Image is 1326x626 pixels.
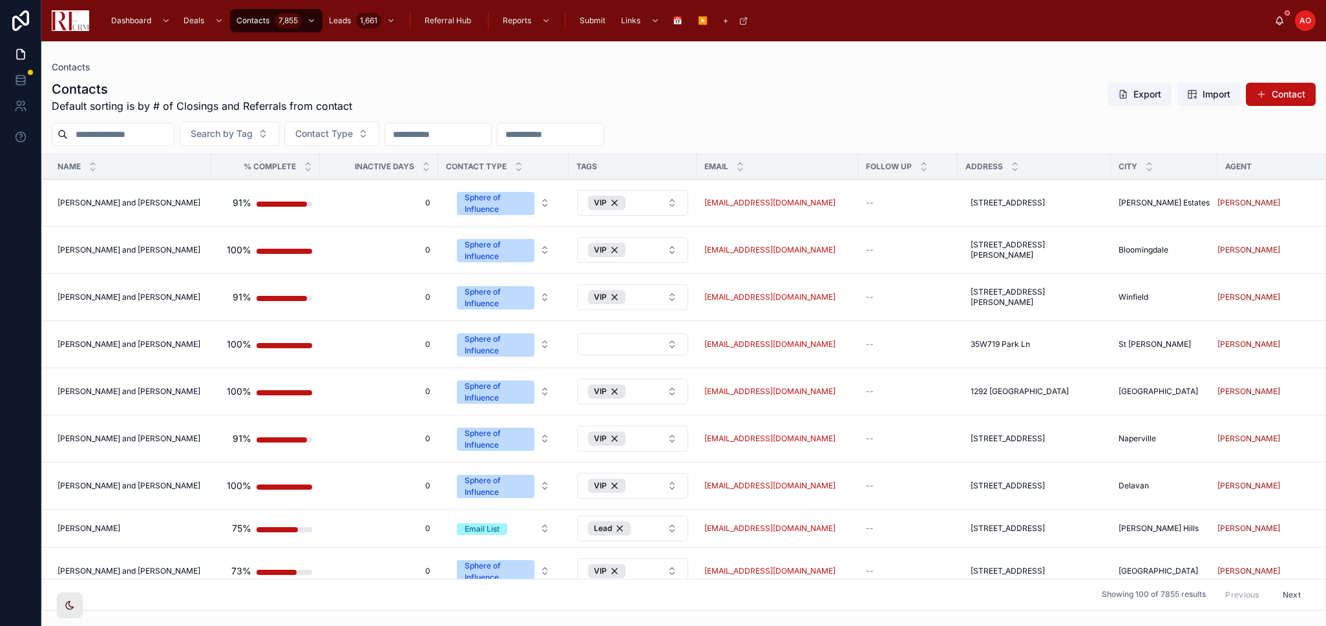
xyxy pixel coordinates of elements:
[58,523,120,534] span: [PERSON_NAME]
[866,162,912,172] span: Follow Up
[447,517,560,540] button: Select Button
[447,468,560,503] button: Select Button
[58,566,200,576] span: [PERSON_NAME] and [PERSON_NAME]
[1300,16,1311,26] span: AO
[1102,590,1206,600] span: Showing 100 of 7855 results
[1119,566,1210,576] a: [GEOGRAPHIC_DATA]
[52,98,352,114] span: Default sorting is by # of Closings and Referrals from contact
[1119,433,1156,444] span: Naperville
[58,481,204,491] a: [PERSON_NAME] and [PERSON_NAME]
[233,284,251,310] div: 91%
[191,127,253,140] span: Search by Tag
[704,523,850,534] a: [EMAIL_ADDRESS][DOMAIN_NAME]
[1217,245,1325,255] a: [PERSON_NAME]
[446,553,561,589] a: Select Button
[446,185,561,221] a: Select Button
[965,162,1003,172] span: Address
[594,566,607,576] span: VIP
[1108,83,1172,106] button: Export
[219,190,312,216] a: 91%
[971,287,1098,308] span: [STREET_ADDRESS][PERSON_NAME]
[328,481,430,491] span: 0
[1217,198,1325,208] a: [PERSON_NAME]
[233,426,251,452] div: 91%
[1119,523,1199,534] span: [PERSON_NAME] Hills
[588,243,626,257] button: Unselect 43
[594,292,607,302] span: VIP
[58,292,200,302] span: [PERSON_NAME] and [PERSON_NAME]
[965,561,1103,581] a: [STREET_ADDRESS]
[275,13,302,28] div: 7,855
[577,333,688,355] button: Select Button
[704,292,850,302] a: [EMAIL_ADDRESS][DOMAIN_NAME]
[576,284,689,311] a: Select Button
[866,433,874,444] span: --
[328,292,430,302] a: 0
[704,292,836,302] a: [EMAIL_ADDRESS][DOMAIN_NAME]
[577,558,688,584] button: Select Button
[328,566,430,576] a: 0
[704,198,850,208] a: [EMAIL_ADDRESS][DOMAIN_NAME]
[184,16,204,26] span: Deals
[577,379,688,404] button: Select Button
[295,127,353,140] span: Contact Type
[965,282,1103,313] a: [STREET_ADDRESS][PERSON_NAME]
[704,245,836,255] a: [EMAIL_ADDRESS][DOMAIN_NAME]
[231,558,251,584] div: 73%
[576,162,597,172] span: Tags
[1217,339,1280,350] span: [PERSON_NAME]
[594,198,607,208] span: VIP
[1246,83,1316,106] button: Contact
[1217,198,1280,208] a: [PERSON_NAME]
[1119,566,1198,576] span: [GEOGRAPHIC_DATA]
[244,162,296,172] span: % Complete
[328,245,430,255] a: 0
[666,9,691,32] a: 📅
[105,9,177,32] a: Dashboard
[180,121,279,146] button: Select Button
[1119,198,1210,208] span: [PERSON_NAME] Estates
[965,518,1103,539] a: [STREET_ADDRESS]
[704,481,850,491] a: [EMAIL_ADDRESS][DOMAIN_NAME]
[1217,523,1325,534] a: [PERSON_NAME]
[576,472,689,499] a: Select Button
[1274,585,1310,605] button: Next
[866,339,874,350] span: --
[219,426,312,452] a: 91%
[1217,292,1280,302] span: [PERSON_NAME]
[1217,386,1280,397] a: [PERSON_NAME]
[58,245,200,255] span: [PERSON_NAME] and [PERSON_NAME]
[704,386,836,397] a: [EMAIL_ADDRESS][DOMAIN_NAME]
[965,381,1103,402] a: 1292 [GEOGRAPHIC_DATA]
[1217,245,1280,255] a: [PERSON_NAME]
[577,237,688,263] button: Select Button
[577,473,688,499] button: Select Button
[576,378,689,405] a: Select Button
[1119,433,1210,444] a: Naperville
[425,16,471,26] span: Referral Hub
[704,245,850,255] a: [EMAIL_ADDRESS][DOMAIN_NAME]
[1217,523,1280,534] span: [PERSON_NAME]
[100,6,1274,35] div: scrollable content
[971,386,1069,397] span: 1292 [GEOGRAPHIC_DATA]
[704,162,728,172] span: Email
[866,566,950,576] a: --
[1217,386,1325,397] a: [PERSON_NAME]
[577,426,688,452] button: Select Button
[446,326,561,362] a: Select Button
[328,523,430,534] span: 0
[577,190,688,216] button: Select Button
[1119,339,1210,350] a: St [PERSON_NAME]
[446,516,561,541] a: Select Button
[328,433,430,444] a: 0
[328,198,430,208] a: 0
[52,61,90,74] a: Contacts
[866,386,874,397] span: --
[58,339,200,350] span: [PERSON_NAME] and [PERSON_NAME]
[1217,481,1280,491] a: [PERSON_NAME]
[594,523,612,534] span: Lead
